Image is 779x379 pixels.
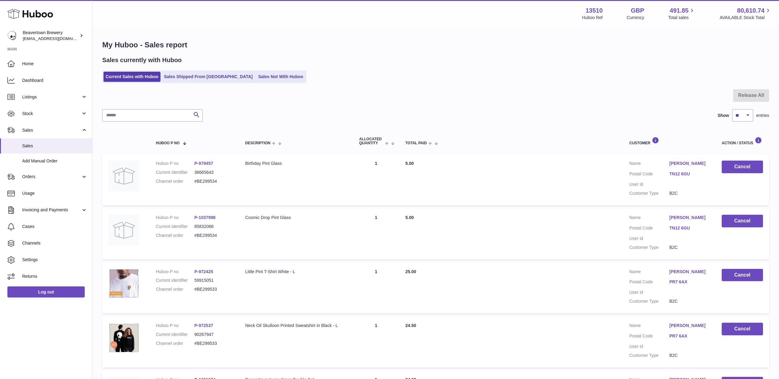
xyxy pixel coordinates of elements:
div: Birthday Pint Glass [245,161,347,166]
td: 1 [353,209,399,260]
dt: Postal Code [629,279,669,286]
dt: Channel order [156,286,194,292]
dd: #BE299533 [194,341,233,346]
span: [EMAIL_ADDRESS][DOMAIN_NAME] [23,36,91,41]
div: Little Pint T-Shirt White - L [245,269,347,275]
button: Cancel [722,215,763,227]
div: Beavertown Brewery [23,30,78,42]
span: AVAILABLE Stock Total [720,15,772,21]
button: Cancel [722,323,763,335]
td: 1 [353,263,399,314]
div: Currency [627,15,644,21]
div: Cosmic Drop Pint Glass [245,215,347,221]
img: no-photo.jpg [108,215,139,245]
dt: Postal Code [629,333,669,341]
span: Home [22,61,87,67]
dt: Postal Code [629,171,669,178]
img: internalAdmin-13510@internal.huboo.com [7,31,17,40]
a: PR7 6AX [669,279,709,285]
dd: B2C [669,353,709,358]
dt: Name [629,269,669,276]
span: Sales [22,143,87,149]
dt: User Id [629,344,669,349]
a: Log out [7,286,85,297]
span: Stock [22,111,81,117]
span: 491.85 [670,6,688,15]
span: 24.50 [405,323,416,328]
dt: Current identifier [156,224,194,229]
img: Beavertown-Summer-Merch-Pint-White-Tshirt-Zoom.png [108,269,139,298]
a: [PERSON_NAME] [669,161,709,166]
span: 5.00 [405,161,414,166]
dt: Huboo P no [156,269,194,275]
a: 491.85 Total sales [668,6,696,21]
dt: Huboo P no [156,161,194,166]
span: Description [245,141,270,145]
dt: Channel order [156,233,194,238]
dd: #BE299534 [194,233,233,238]
a: Sales Not With Huboo [256,72,305,82]
button: Cancel [722,161,763,173]
strong: 13510 [586,6,603,15]
a: [PERSON_NAME] [669,215,709,221]
span: Sales [22,127,81,133]
dt: Postal Code [629,225,669,233]
span: Cases [22,224,87,229]
a: 80,610.74 AVAILABLE Stock Total [720,6,772,21]
dt: Customer Type [629,298,669,304]
td: 1 [353,154,399,205]
a: TN12 6GU [669,171,709,177]
dt: Channel order [156,341,194,346]
dt: Channel order [156,178,194,184]
dd: 59915051 [194,277,233,283]
div: Neck Oil Skulloon Printed Sweatshirt in Black - L [245,323,347,329]
span: Channels [22,240,87,246]
dt: Name [629,161,669,168]
span: Orders [22,174,81,180]
span: 25.00 [405,269,416,274]
a: P-972425 [194,269,213,274]
dt: Huboo P no [156,323,194,329]
button: Cancel [722,269,763,281]
dd: 36665643 [194,170,233,175]
dt: Customer Type [629,190,669,196]
a: [PERSON_NAME] [669,323,709,329]
dt: Name [629,215,669,222]
a: P-979457 [194,161,213,166]
dd: #BE299534 [194,178,233,184]
a: Sales Shipped From [GEOGRAPHIC_DATA] [162,72,255,82]
div: Action / Status [722,137,763,145]
dd: B2C [669,245,709,250]
span: Returns [22,273,87,279]
dd: B2C [669,298,709,304]
div: Huboo Ref [582,15,603,21]
span: ALLOCATED Quantity [359,137,383,145]
span: entries [756,113,769,118]
dd: 85832066 [194,224,233,229]
img: beavertown-brewery-sweatshirt-black-neck.png [108,323,139,353]
a: P-972537 [194,323,213,328]
span: Listings [22,94,81,100]
span: Dashboard [22,78,87,83]
dt: User Id [629,289,669,295]
dt: Customer Type [629,353,669,358]
span: Add Manual Order [22,158,87,164]
h2: Sales currently with Huboo [102,56,182,64]
span: 80,610.74 [737,6,765,15]
dd: #BE299533 [194,286,233,292]
a: P-1037998 [194,215,216,220]
span: 5.00 [405,215,414,220]
div: Customer [629,137,709,145]
dt: Current identifier [156,170,194,175]
dt: Name [629,323,669,330]
span: Total sales [668,15,696,21]
td: 1 [353,317,399,368]
img: no-photo.jpg [108,161,139,191]
a: TN12 6GU [669,225,709,231]
span: Invoicing and Payments [22,207,81,213]
strong: GBP [631,6,644,15]
span: Settings [22,257,87,263]
dt: User Id [629,236,669,241]
span: Total paid [405,141,427,145]
dt: Current identifier [156,332,194,337]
